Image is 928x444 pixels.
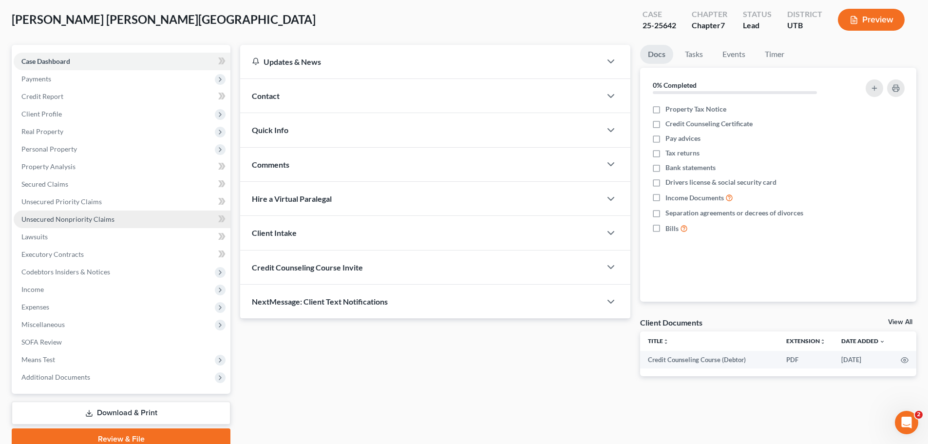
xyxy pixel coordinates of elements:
[14,175,230,193] a: Secured Claims
[252,263,363,272] span: Credit Counseling Course Invite
[21,110,62,118] span: Client Profile
[643,9,676,20] div: Case
[692,20,727,31] div: Chapter
[14,333,230,351] a: SOFA Review
[640,45,673,64] a: Docs
[21,75,51,83] span: Payments
[252,228,297,237] span: Client Intake
[665,208,803,218] span: Separation agreements or decrees of divorces
[21,303,49,311] span: Expenses
[252,91,280,100] span: Contact
[21,250,84,258] span: Executory Contracts
[665,177,776,187] span: Drivers license & social security card
[743,9,772,20] div: Status
[915,411,923,419] span: 2
[653,81,697,89] strong: 0% Completed
[665,224,679,233] span: Bills
[743,20,772,31] div: Lead
[252,57,589,67] div: Updates & News
[21,180,68,188] span: Secured Claims
[21,355,55,364] span: Means Test
[786,337,826,345] a: Extensionunfold_more
[21,92,63,100] span: Credit Report
[21,268,110,276] span: Codebtors Insiders & Notices
[252,297,388,306] span: NextMessage: Client Text Notifications
[833,351,893,368] td: [DATE]
[692,9,727,20] div: Chapter
[665,148,700,158] span: Tax returns
[12,402,230,425] a: Download & Print
[21,320,65,328] span: Miscellaneous
[14,88,230,105] a: Credit Report
[838,9,905,31] button: Preview
[21,285,44,293] span: Income
[640,351,778,368] td: Credit Counseling Course (Debtor)
[787,9,822,20] div: District
[21,57,70,65] span: Case Dashboard
[677,45,711,64] a: Tasks
[665,163,716,173] span: Bank statements
[21,145,77,153] span: Personal Property
[663,339,669,345] i: unfold_more
[665,134,701,143] span: Pay advices
[648,337,669,345] a: Titleunfold_more
[12,12,316,26] span: [PERSON_NAME] [PERSON_NAME][GEOGRAPHIC_DATA]
[21,215,114,223] span: Unsecured Nonpriority Claims
[778,351,833,368] td: PDF
[757,45,792,64] a: Timer
[643,20,676,31] div: 25-25642
[14,246,230,263] a: Executory Contracts
[252,160,289,169] span: Comments
[14,53,230,70] a: Case Dashboard
[720,20,725,30] span: 7
[665,119,753,129] span: Credit Counseling Certificate
[715,45,753,64] a: Events
[14,211,230,228] a: Unsecured Nonpriority Claims
[895,411,918,434] iframe: Intercom live chat
[888,319,912,326] a: View All
[21,127,63,135] span: Real Property
[252,194,332,203] span: Hire a Virtual Paralegal
[841,337,885,345] a: Date Added expand_more
[879,339,885,345] i: expand_more
[820,339,826,345] i: unfold_more
[14,193,230,211] a: Unsecured Priority Claims
[21,162,76,171] span: Property Analysis
[14,228,230,246] a: Lawsuits
[640,317,702,328] div: Client Documents
[665,193,724,203] span: Income Documents
[14,158,230,175] a: Property Analysis
[21,338,62,346] span: SOFA Review
[252,125,288,135] span: Quick Info
[21,232,48,241] span: Lawsuits
[787,20,822,31] div: UTB
[665,104,726,114] span: Property Tax Notice
[21,197,102,206] span: Unsecured Priority Claims
[21,373,90,381] span: Additional Documents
